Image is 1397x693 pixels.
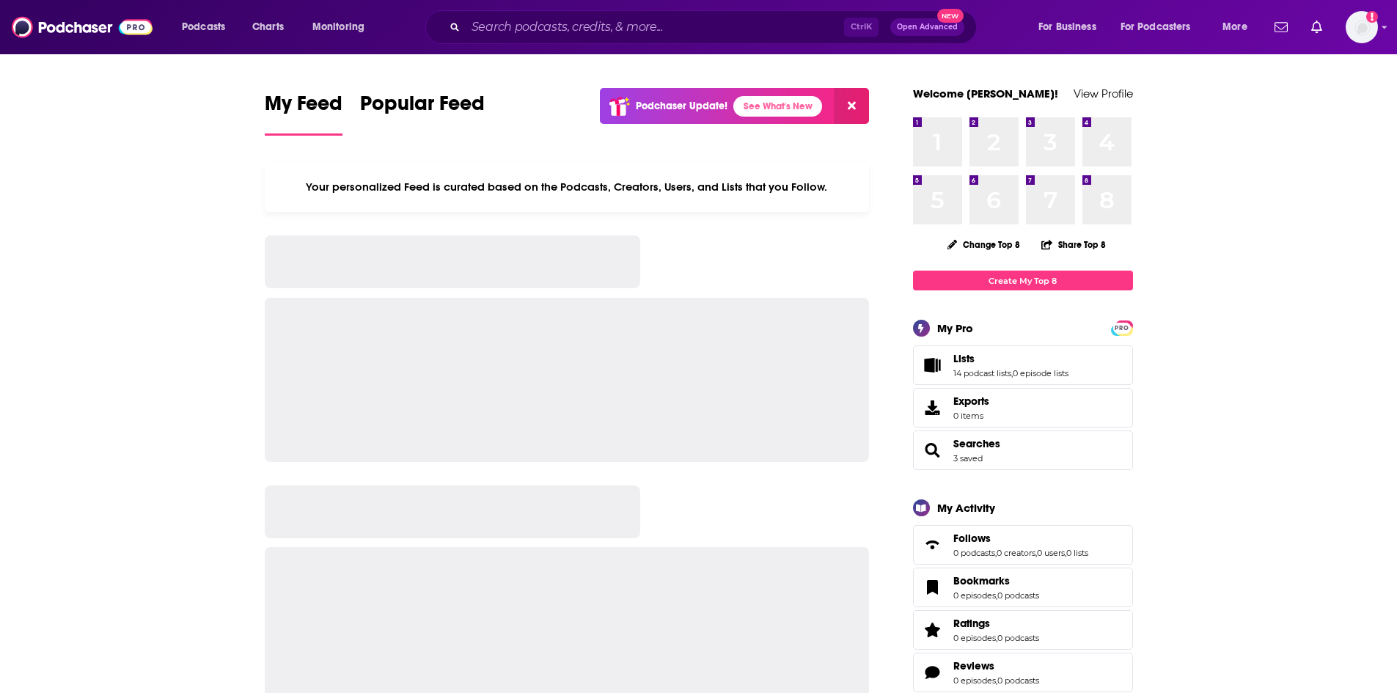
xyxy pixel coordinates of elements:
[997,548,1035,558] a: 0 creators
[953,633,996,643] a: 0 episodes
[1041,230,1107,259] button: Share Top 8
[12,13,153,41] img: Podchaser - Follow, Share and Rate Podcasts
[172,15,244,39] button: open menu
[953,659,1039,672] a: Reviews
[913,525,1133,565] span: Follows
[1035,548,1037,558] span: ,
[302,15,384,39] button: open menu
[913,388,1133,428] a: Exports
[1038,17,1096,37] span: For Business
[265,162,870,212] div: Your personalized Feed is curated based on the Podcasts, Creators, Users, and Lists that you Follow.
[1011,368,1013,378] span: ,
[953,675,996,686] a: 0 episodes
[953,617,990,630] span: Ratings
[636,100,727,112] p: Podchaser Update!
[1366,11,1378,23] svg: Add a profile image
[1066,548,1088,558] a: 0 lists
[953,368,1011,378] a: 14 podcast lists
[1222,17,1247,37] span: More
[252,17,284,37] span: Charts
[265,91,342,136] a: My Feed
[913,653,1133,692] span: Reviews
[997,590,1039,601] a: 0 podcasts
[937,9,964,23] span: New
[1346,11,1378,43] button: Show profile menu
[953,453,983,463] a: 3 saved
[1113,323,1131,334] span: PRO
[1013,368,1068,378] a: 0 episode lists
[953,574,1039,587] a: Bookmarks
[996,633,997,643] span: ,
[1346,11,1378,43] span: Logged in as Lydia_Gustafson
[1037,548,1065,558] a: 0 users
[996,590,997,601] span: ,
[953,411,989,421] span: 0 items
[1028,15,1115,39] button: open menu
[937,321,973,335] div: My Pro
[439,10,991,44] div: Search podcasts, credits, & more...
[265,91,342,125] span: My Feed
[913,610,1133,650] span: Ratings
[953,617,1039,630] a: Ratings
[1212,15,1266,39] button: open menu
[953,352,1068,365] a: Lists
[1113,322,1131,333] a: PRO
[918,440,947,461] a: Searches
[997,633,1039,643] a: 0 podcasts
[997,675,1039,686] a: 0 podcasts
[953,395,989,408] span: Exports
[1111,15,1212,39] button: open menu
[1346,11,1378,43] img: User Profile
[890,18,964,36] button: Open AdvancedNew
[953,437,1000,450] a: Searches
[913,345,1133,385] span: Lists
[897,23,958,31] span: Open Advanced
[953,352,975,365] span: Lists
[918,397,947,418] span: Exports
[918,620,947,640] a: Ratings
[360,91,485,136] a: Popular Feed
[1305,15,1328,40] a: Show notifications dropdown
[918,662,947,683] a: Reviews
[953,659,994,672] span: Reviews
[995,548,997,558] span: ,
[312,17,364,37] span: Monitoring
[953,590,996,601] a: 0 episodes
[844,18,879,37] span: Ctrl K
[939,235,1030,254] button: Change Top 8
[913,271,1133,290] a: Create My Top 8
[937,501,995,515] div: My Activity
[953,548,995,558] a: 0 podcasts
[360,91,485,125] span: Popular Feed
[182,17,225,37] span: Podcasts
[1065,548,1066,558] span: ,
[996,675,997,686] span: ,
[918,535,947,555] a: Follows
[733,96,822,117] a: See What's New
[913,87,1058,100] a: Welcome [PERSON_NAME]!
[1121,17,1191,37] span: For Podcasters
[913,568,1133,607] span: Bookmarks
[466,15,844,39] input: Search podcasts, credits, & more...
[918,577,947,598] a: Bookmarks
[1269,15,1294,40] a: Show notifications dropdown
[953,532,991,545] span: Follows
[243,15,293,39] a: Charts
[913,430,1133,470] span: Searches
[1074,87,1133,100] a: View Profile
[918,355,947,375] a: Lists
[953,574,1010,587] span: Bookmarks
[953,532,1088,545] a: Follows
